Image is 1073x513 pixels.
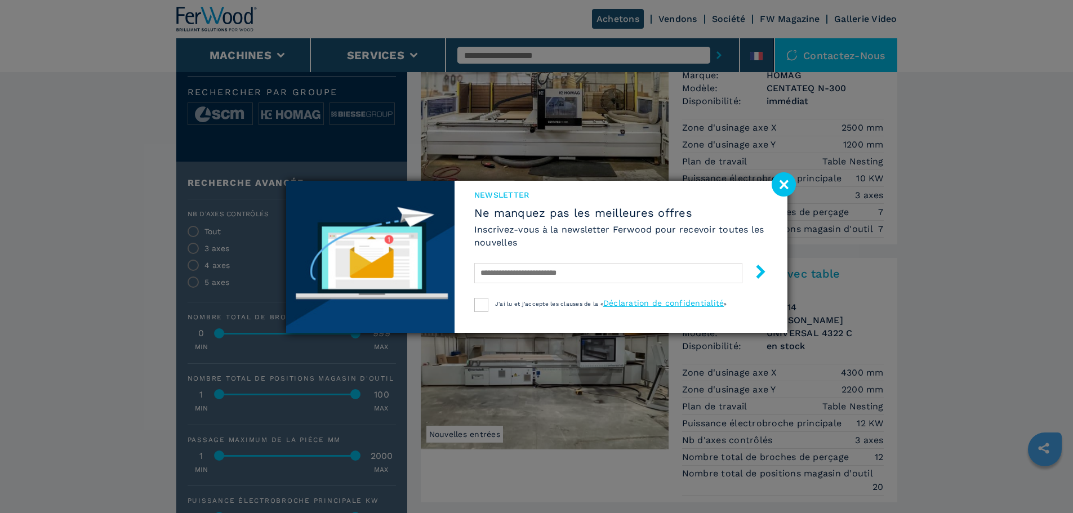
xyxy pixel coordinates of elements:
h6: Inscrivez-vous à la newsletter Ferwood pour recevoir toutes les nouvelles [474,223,768,249]
span: » [724,301,727,307]
img: Newsletter image [286,181,455,333]
span: Newsletter [474,189,768,200]
span: J'ai lu et j'accepte les clauses de la « [495,301,603,307]
a: Déclaration de confidentialité [603,298,724,307]
span: Ne manquez pas les meilleures offres [474,206,768,220]
button: submit-button [742,260,768,287]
